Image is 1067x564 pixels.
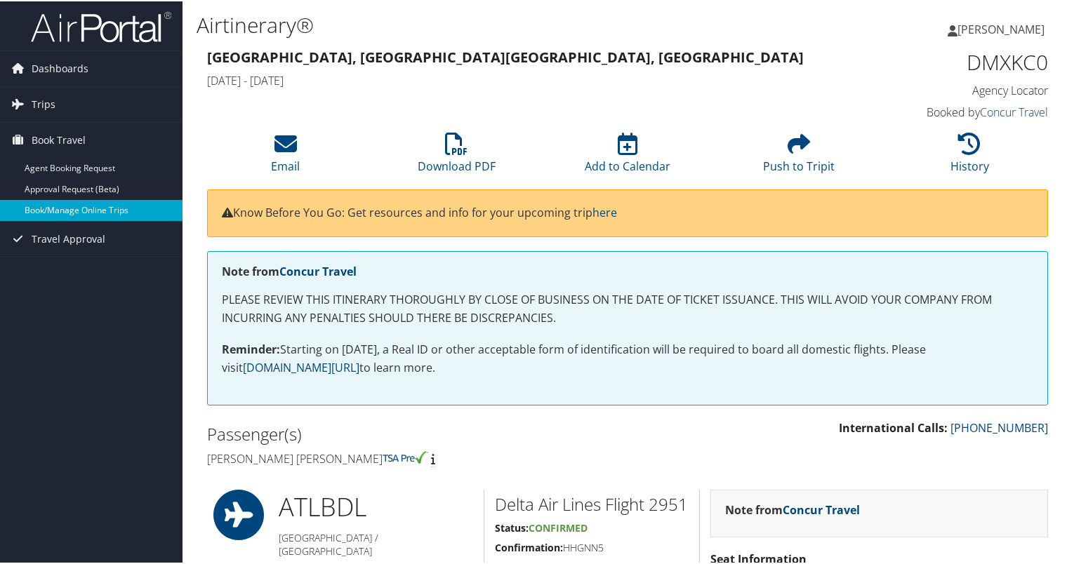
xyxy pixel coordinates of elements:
span: Travel Approval [32,220,105,255]
h4: Agency Locator [854,81,1048,97]
span: [PERSON_NAME] [957,20,1045,36]
p: Know Before You Go: Get resources and info for your upcoming trip [222,203,1033,221]
a: History [950,139,989,173]
a: [DOMAIN_NAME][URL] [243,358,359,374]
a: [PERSON_NAME] [948,7,1059,49]
strong: Note from [222,262,357,278]
strong: Confirmation: [495,539,563,553]
span: Dashboards [32,50,88,85]
a: Email [271,139,300,173]
span: Trips [32,86,55,121]
h2: Delta Air Lines Flight 2951 [495,491,689,515]
h4: [DATE] - [DATE] [207,72,833,87]
h4: Booked by [854,103,1048,119]
span: Book Travel [32,121,86,156]
a: Concur Travel [783,501,860,516]
a: here [592,203,617,219]
p: Starting on [DATE], a Real ID or other acceptable form of identification will be required to boar... [222,340,1033,375]
span: Confirmed [529,520,588,533]
a: Download PDF [418,139,496,173]
h5: HHGNN5 [495,539,689,553]
h1: DMXKC0 [854,46,1048,76]
a: Push to Tripit [763,139,835,173]
strong: Note from [725,501,860,516]
p: PLEASE REVIEW THIS ITINERARY THOROUGHLY BY CLOSE OF BUSINESS ON THE DATE OF TICKET ISSUANCE. THIS... [222,290,1033,325]
h5: [GEOGRAPHIC_DATA] / [GEOGRAPHIC_DATA] [279,530,473,557]
h1: Airtinerary® [197,9,771,39]
img: tsa-precheck.png [383,450,428,462]
h1: ATL BDL [279,488,473,523]
h4: [PERSON_NAME] [PERSON_NAME] [207,450,617,465]
strong: [GEOGRAPHIC_DATA], [GEOGRAPHIC_DATA] [GEOGRAPHIC_DATA], [GEOGRAPHIC_DATA] [207,46,804,65]
strong: Reminder: [222,340,280,356]
a: Add to Calendar [585,139,670,173]
h2: Passenger(s) [207,421,617,445]
a: [PHONE_NUMBER] [950,419,1048,434]
a: Concur Travel [980,103,1048,119]
strong: Status: [495,520,529,533]
strong: International Calls: [839,419,948,434]
a: Concur Travel [279,262,357,278]
img: airportal-logo.png [31,9,171,42]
